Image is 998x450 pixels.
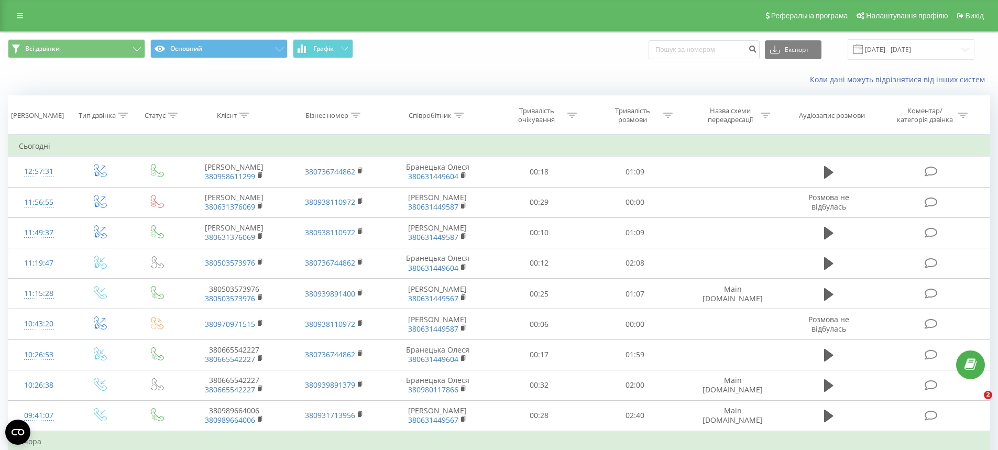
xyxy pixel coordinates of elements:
[587,217,683,248] td: 01:09
[384,400,491,431] td: [PERSON_NAME]
[491,248,587,278] td: 00:12
[11,111,64,120] div: [PERSON_NAME]
[587,339,683,370] td: 01:59
[966,12,984,20] span: Вихід
[799,111,865,120] div: Аудіозапис розмови
[409,111,452,120] div: Співробітник
[205,354,255,364] a: 380665542227
[587,400,683,431] td: 02:40
[683,279,782,309] td: Main [DOMAIN_NAME]
[408,171,458,181] a: 380631449604
[184,217,284,248] td: [PERSON_NAME]
[313,45,334,52] span: Графік
[305,258,355,268] a: 380736744862
[384,309,491,339] td: [PERSON_NAME]
[587,279,683,309] td: 01:07
[491,309,587,339] td: 00:06
[962,391,988,416] iframe: Intercom live chat
[19,405,59,426] div: 09:41:07
[587,248,683,278] td: 02:08
[702,106,758,124] div: Назва схеми переадресації
[19,253,59,273] div: 11:19:47
[771,12,848,20] span: Реферальна програма
[808,192,849,212] span: Розмова не відбулась
[810,74,990,84] a: Коли дані можуть відрізнятися вiд інших систем
[649,40,760,59] input: Пошук за номером
[305,227,355,237] a: 380938110972
[587,187,683,217] td: 00:00
[491,339,587,370] td: 00:17
[683,400,782,431] td: Main [DOMAIN_NAME]
[217,111,237,120] div: Клієнт
[491,279,587,309] td: 00:25
[205,202,255,212] a: 380631376069
[305,197,355,207] a: 380938110972
[408,202,458,212] a: 380631449587
[587,309,683,339] td: 00:00
[184,339,284,370] td: 380665542227
[19,192,59,213] div: 11:56:55
[384,248,491,278] td: Бранецька Олеся
[765,40,821,59] button: Експорт
[305,380,355,390] a: 380939891379
[509,106,565,124] div: Тривалість очікування
[8,39,145,58] button: Всі дзвінки
[384,217,491,248] td: [PERSON_NAME]
[5,420,30,445] button: Open CMP widget
[184,157,284,187] td: [PERSON_NAME]
[184,279,284,309] td: 380503573976
[491,187,587,217] td: 00:29
[408,354,458,364] a: 380631449604
[19,375,59,396] div: 10:26:38
[384,157,491,187] td: Бранецька Олеся
[408,232,458,242] a: 380631449587
[19,314,59,334] div: 10:43:20
[184,400,284,431] td: 380989664006
[305,111,348,120] div: Бізнес номер
[305,289,355,299] a: 380939891400
[305,319,355,329] a: 380938110972
[305,167,355,177] a: 380736744862
[408,324,458,334] a: 380631449587
[205,171,255,181] a: 380958611299
[587,157,683,187] td: 01:09
[25,45,60,53] span: Всі дзвінки
[866,12,948,20] span: Налаштування профілю
[305,349,355,359] a: 380736744862
[205,232,255,242] a: 380631376069
[305,410,355,420] a: 380931713956
[145,111,166,120] div: Статус
[19,161,59,182] div: 12:57:31
[384,187,491,217] td: [PERSON_NAME]
[894,106,956,124] div: Коментар/категорія дзвінка
[408,263,458,273] a: 380631449604
[605,106,661,124] div: Тривалість розмови
[384,279,491,309] td: [PERSON_NAME]
[808,314,849,334] span: Розмова не відбулась
[150,39,288,58] button: Основний
[491,157,587,187] td: 00:18
[384,370,491,400] td: Бранецька Олеся
[491,217,587,248] td: 00:10
[293,39,353,58] button: Графік
[587,370,683,400] td: 02:00
[19,223,59,243] div: 11:49:37
[205,319,255,329] a: 380970971515
[205,415,255,425] a: 380989664006
[205,258,255,268] a: 380503573976
[184,187,284,217] td: [PERSON_NAME]
[491,400,587,431] td: 00:28
[408,293,458,303] a: 380631449567
[19,345,59,365] div: 10:26:53
[184,370,284,400] td: 380665542227
[79,111,116,120] div: Тип дзвінка
[683,370,782,400] td: Main [DOMAIN_NAME]
[408,415,458,425] a: 380631449567
[984,391,992,399] span: 2
[205,385,255,394] a: 380665542227
[205,293,255,303] a: 380503573976
[408,385,458,394] a: 380980117866
[491,370,587,400] td: 00:32
[19,283,59,304] div: 11:15:28
[8,136,990,157] td: Сьогодні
